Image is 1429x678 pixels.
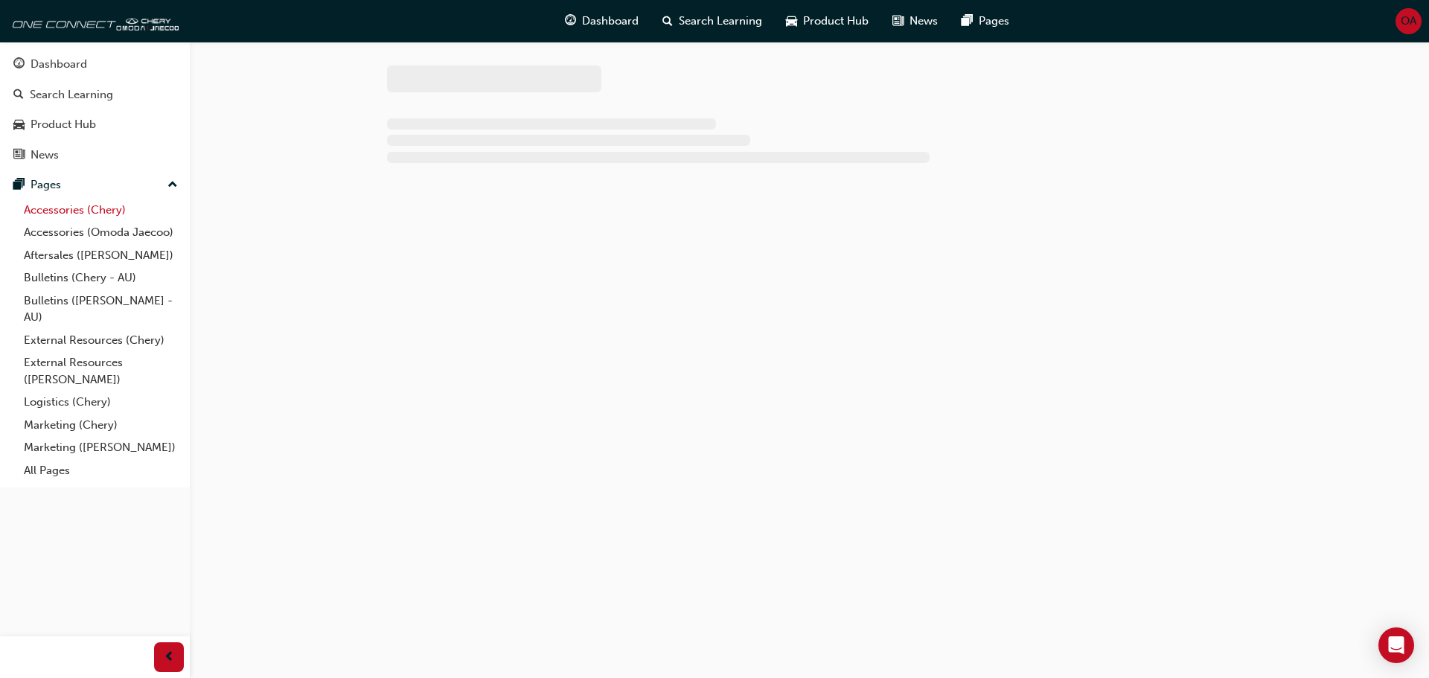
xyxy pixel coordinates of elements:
[13,58,25,71] span: guage-icon
[950,6,1021,36] a: pages-iconPages
[565,12,576,31] span: guage-icon
[679,13,762,30] span: Search Learning
[880,6,950,36] a: news-iconNews
[582,13,639,30] span: Dashboard
[962,12,973,31] span: pages-icon
[662,12,673,31] span: search-icon
[18,391,184,414] a: Logistics (Chery)
[31,116,96,133] div: Product Hub
[650,6,774,36] a: search-iconSearch Learning
[18,351,184,391] a: External Resources ([PERSON_NAME])
[13,89,24,102] span: search-icon
[6,51,184,78] a: Dashboard
[18,244,184,267] a: Aftersales ([PERSON_NAME])
[6,111,184,138] a: Product Hub
[164,648,175,667] span: prev-icon
[909,13,938,30] span: News
[6,171,184,199] button: Pages
[786,12,797,31] span: car-icon
[892,12,904,31] span: news-icon
[18,459,184,482] a: All Pages
[18,329,184,352] a: External Resources (Chery)
[31,147,59,164] div: News
[167,176,178,195] span: up-icon
[553,6,650,36] a: guage-iconDashboard
[7,6,179,36] img: oneconnect
[803,13,869,30] span: Product Hub
[6,141,184,169] a: News
[31,56,87,73] div: Dashboard
[18,266,184,290] a: Bulletins (Chery - AU)
[31,176,61,194] div: Pages
[6,48,184,171] button: DashboardSearch LearningProduct HubNews
[18,199,184,222] a: Accessories (Chery)
[979,13,1009,30] span: Pages
[18,414,184,437] a: Marketing (Chery)
[18,290,184,329] a: Bulletins ([PERSON_NAME] - AU)
[18,221,184,244] a: Accessories (Omoda Jaecoo)
[13,149,25,162] span: news-icon
[13,118,25,132] span: car-icon
[1396,8,1422,34] button: OA
[13,179,25,192] span: pages-icon
[1401,13,1416,30] span: OA
[6,81,184,109] a: Search Learning
[30,86,113,103] div: Search Learning
[774,6,880,36] a: car-iconProduct Hub
[1378,627,1414,663] div: Open Intercom Messenger
[18,436,184,459] a: Marketing ([PERSON_NAME])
